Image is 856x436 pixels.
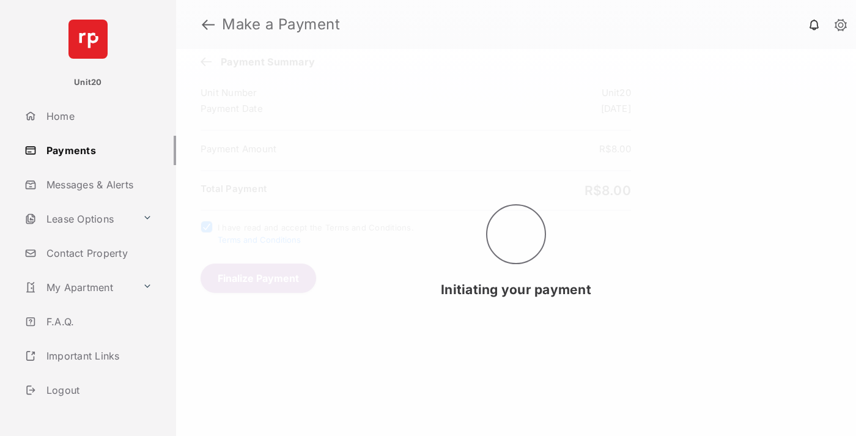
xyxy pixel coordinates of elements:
img: svg+xml;base64,PHN2ZyB4bWxucz0iaHR0cDovL3d3dy53My5vcmcvMjAwMC9zdmciIHdpZHRoPSI2NCIgaGVpZ2h0PSI2NC... [68,20,108,59]
a: F.A.Q. [20,307,176,336]
strong: Make a Payment [222,17,340,32]
a: Important Links [20,341,157,371]
a: Contact Property [20,238,176,268]
span: Initiating your payment [441,282,591,297]
a: Home [20,102,176,131]
a: Payments [20,136,176,165]
a: Messages & Alerts [20,170,176,199]
p: Unit20 [74,76,102,89]
a: My Apartment [20,273,138,302]
a: Lease Options [20,204,138,234]
a: Logout [20,375,176,405]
